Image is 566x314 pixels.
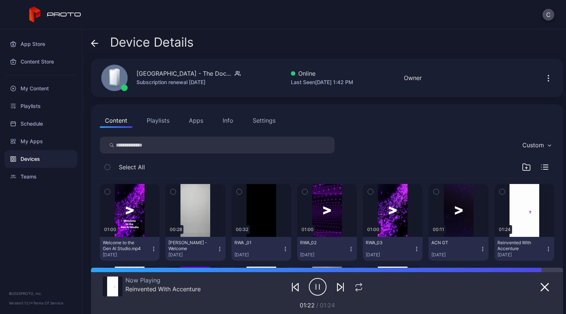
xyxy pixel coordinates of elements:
[168,240,209,252] div: Darragh Quinn - Welcome
[136,69,232,78] div: [GEOGRAPHIC_DATA] - The Dock - Gen AI Studio
[497,252,545,258] div: [DATE]
[428,237,488,261] button: ACN GT[DATE]
[291,78,353,87] div: Last Seen [DATE] 1:42 PM
[234,252,282,258] div: [DATE]
[253,116,275,125] div: Settings
[4,35,77,53] a: App Store
[494,237,554,261] button: Reinvented With Accenture[DATE]
[431,252,479,258] div: [DATE]
[4,133,77,150] a: My Apps
[4,97,77,115] a: Playlists
[9,290,73,296] div: © 2025 PROTO, Inc.
[4,53,77,71] a: Content Store
[4,168,77,185] a: Teams
[136,78,241,87] div: Subscription renewal [DATE]
[125,285,201,293] div: Reinvented With Accenture
[165,237,225,261] button: [PERSON_NAME] - Welcome[DATE]
[110,35,194,49] span: Device Details
[366,252,414,258] div: [DATE]
[142,113,175,128] button: Playlists
[300,302,315,309] span: 01:22
[248,113,281,128] button: Settings
[519,137,554,154] button: Custom
[33,301,63,305] a: Terms Of Service
[316,302,318,309] span: /
[218,113,238,128] button: Info
[363,237,423,261] button: RWA_03[DATE]
[100,113,132,128] button: Content
[543,9,554,21] button: C
[497,240,538,252] div: Reinvented With Accenture
[103,240,143,252] div: Welcome to the Gen AI Studio.mp4
[4,150,77,168] a: Devices
[184,113,208,128] button: Apps
[4,80,77,97] a: My Content
[297,237,357,261] button: RWA_02[DATE]
[4,115,77,133] a: Schedule
[223,116,233,125] div: Info
[125,277,201,284] div: Now Playing
[320,302,335,309] span: 01:24
[234,240,275,246] div: RWA _01
[522,141,544,149] div: Custom
[9,301,33,305] span: Version 1.13.1 •
[100,237,160,261] button: Welcome to the Gen AI Studio.mp4[DATE]
[300,240,340,246] div: RWA_02
[231,237,291,261] button: RWA _01[DATE]
[291,69,353,78] div: Online
[404,73,422,82] div: Owner
[431,240,472,246] div: ACN GT
[103,252,151,258] div: [DATE]
[300,252,348,258] div: [DATE]
[119,163,145,172] span: Select All
[366,240,406,246] div: RWA_03
[168,252,216,258] div: [DATE]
